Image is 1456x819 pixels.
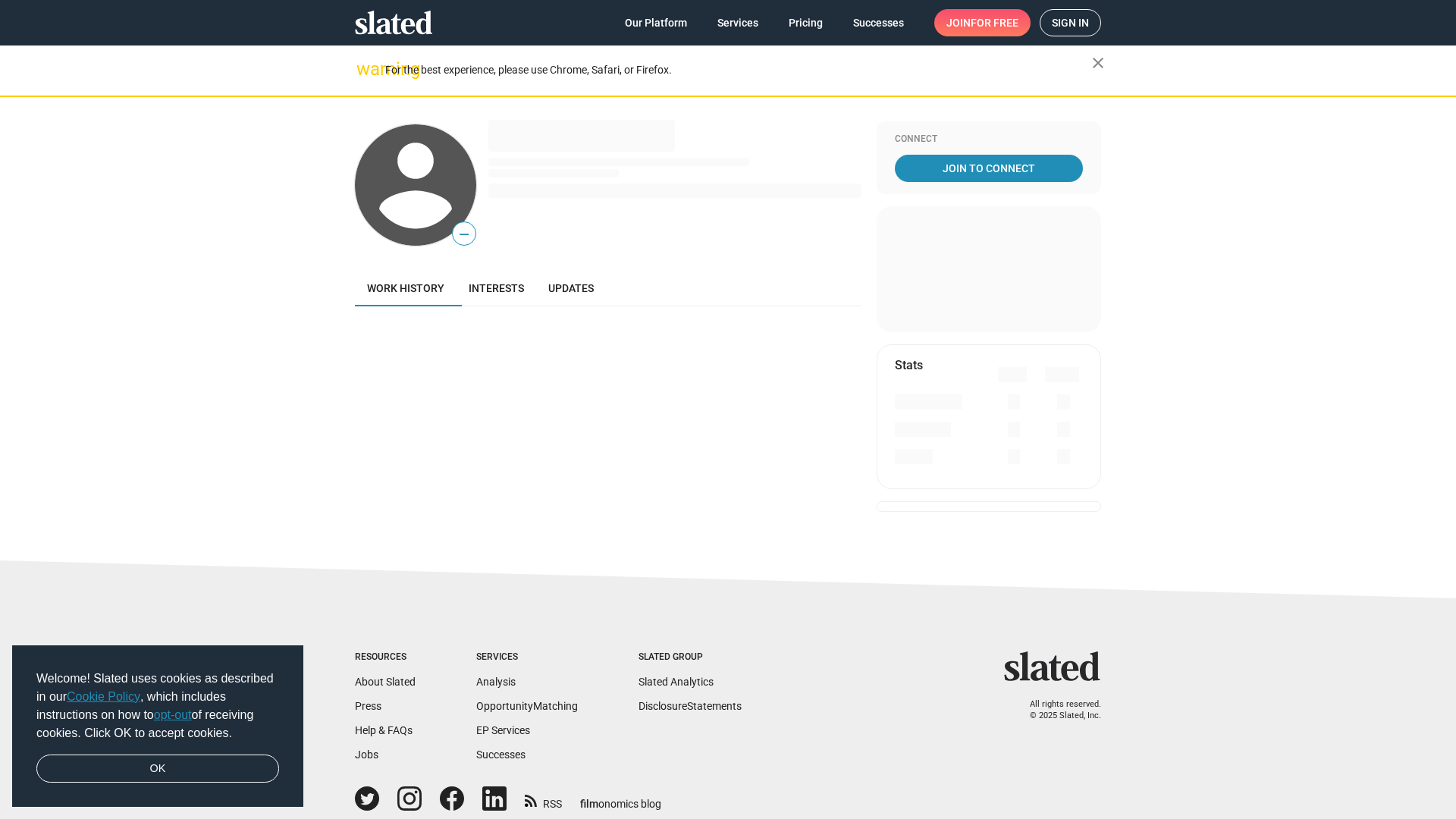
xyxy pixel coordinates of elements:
[895,357,923,373] mat-card-title: Stats
[1052,10,1089,36] span: Sign in
[1089,54,1107,72] mat-icon: close
[476,724,530,736] a: EP Services
[639,676,714,688] a: Slated Analytics
[355,700,381,712] a: Press
[639,651,742,664] div: Slated Group
[934,9,1031,36] a: Joinfor free
[1040,9,1101,36] a: Sign in
[639,700,742,712] a: DisclosureStatements
[476,676,516,688] a: Analysis
[525,788,562,811] a: RSS
[705,9,770,36] a: Services
[895,133,1083,146] div: Connect
[154,708,192,721] a: opt-out
[789,9,823,36] span: Pricing
[971,9,1018,36] span: for free
[853,9,904,36] span: Successes
[476,700,578,712] a: OpportunityMatching
[355,748,378,761] a: Jobs
[12,645,303,808] div: cookieconsent
[67,690,140,703] a: Cookie Policy
[355,270,457,306] a: Work history
[385,60,1092,80] div: For the best experience, please use Chrome, Safari, or Firefox.
[548,282,594,294] span: Updates
[476,748,526,761] a: Successes
[946,9,1018,36] span: Join
[536,270,606,306] a: Updates
[355,676,416,688] a: About Slated
[355,651,416,664] div: Resources
[841,9,916,36] a: Successes
[36,670,279,742] span: Welcome! Slated uses cookies as described in our , which includes instructions on how to of recei...
[453,224,475,244] span: —
[476,651,578,664] div: Services
[580,798,598,810] span: film
[457,270,536,306] a: Interests
[367,282,444,294] span: Work history
[895,155,1083,182] a: Join To Connect
[898,155,1080,182] span: Join To Connect
[1014,699,1101,721] p: All rights reserved. © 2025 Slated, Inc.
[625,9,687,36] span: Our Platform
[613,9,699,36] a: Our Platform
[580,785,661,811] a: filmonomics blog
[717,9,758,36] span: Services
[469,282,524,294] span: Interests
[777,9,835,36] a: Pricing
[355,724,413,736] a: Help & FAQs
[356,60,375,78] mat-icon: warning
[36,755,279,783] a: dismiss cookie message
